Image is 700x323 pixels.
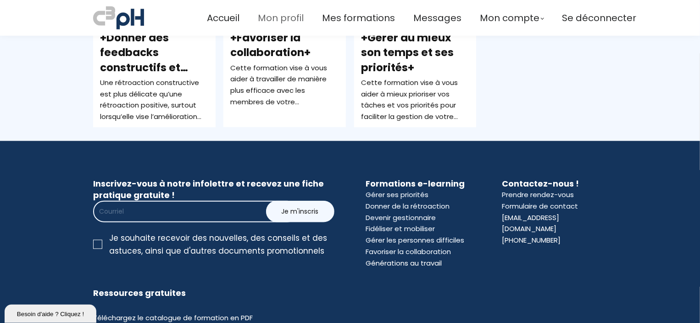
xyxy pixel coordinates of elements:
a: Prendre rendez-vous [502,190,574,199]
h3: Contactez-nous ! [502,178,607,189]
a: Formulaire de contact [502,201,578,211]
a: Mes formations [322,11,395,26]
span: Je m'inscris [282,207,319,216]
div: Une rétroaction constructive est plus délicate qu’une rétroaction positive, surtout lorsqu’elle v... [100,77,209,123]
span: +Favoriser la collaboration+ [230,30,311,60]
div: Je souhaite recevoir des nouvelles, des conseils et des astuces, ainsi que d'autres documents pro... [109,232,334,257]
a: Mon profil [258,11,304,26]
a: Favoriser la collaboration [366,247,451,256]
iframe: chat widget [5,303,98,323]
div: Cette formation vise à vous aider à travailler de manière plus efficace avec les membres de votre... [230,62,339,108]
h3: Ressources gratuites [93,287,334,299]
img: a70bc7685e0efc0bd0b04b3506828469.jpeg [93,5,144,31]
a: Fidéliser et mobiliser [366,224,435,233]
a: Donner de la rétroaction [366,201,450,211]
div: Cette formation vise à vous aider à mieux prioriser vos tâches et vos priorités pour faciliter la... [361,77,470,123]
span: Mon compte [480,11,539,26]
a: Devenir gestionnaire [366,213,436,222]
button: Je m'inscris [266,201,334,222]
div: [PHONE_NUMBER] [502,235,561,246]
a: Générations au travail [366,258,442,268]
h3: Inscrivez-vous à notre infolettre et recevez une fiche pratique gratuite ! [93,178,334,201]
input: Courriel [93,201,298,222]
a: Gérer les personnes difficiles [366,235,464,245]
span: +Gérer au mieux son temps et ses priorités+ [361,30,454,74]
a: Téléchargez le catalogue de formation en PDF [93,313,253,323]
a: Accueil [207,11,239,26]
div: [EMAIL_ADDRESS][DOMAIN_NAME] [502,212,607,235]
h3: Formations e-learning [366,178,470,189]
a: Gérer ses priorités [366,190,428,199]
a: Se déconnecter [562,11,636,26]
a: Messages [413,11,461,26]
span: +Donner des feedbacks constructifs et efficaces+ [100,30,188,90]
